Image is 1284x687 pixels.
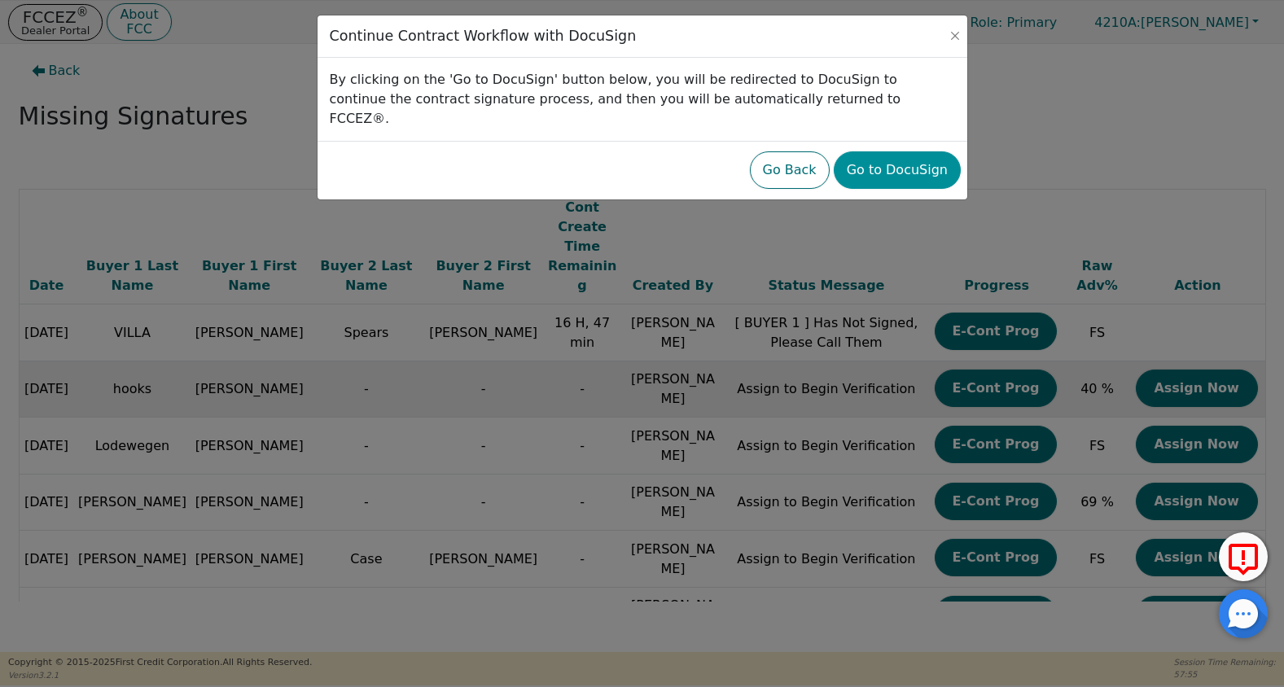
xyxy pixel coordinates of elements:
p: By clicking on the 'Go to DocuSign' button below, you will be redirected to DocuSign to continue ... [330,70,955,129]
button: Go Back [750,151,830,189]
h3: Continue Contract Workflow with DocuSign [330,28,637,45]
button: Report Error to FCC [1219,532,1268,581]
button: Go to DocuSign [834,151,961,189]
button: Close [947,28,963,44]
